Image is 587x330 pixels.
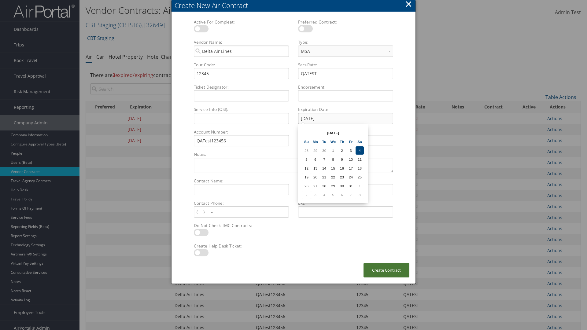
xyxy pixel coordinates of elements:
[191,243,291,249] label: Create Help Desk Ticket:
[191,62,291,68] label: Tour Code:
[298,90,393,101] input: Endorsement:
[302,191,311,199] td: 2
[296,178,396,184] label: Contact Email:
[320,173,328,181] td: 21
[356,164,364,172] td: 18
[296,39,396,45] label: Type:
[347,182,355,190] td: 31
[191,129,291,135] label: Account Number:
[347,164,355,172] td: 17
[338,182,346,190] td: 30
[191,39,291,45] label: Vendor Name:
[320,182,328,190] td: 28
[311,182,319,190] td: 27
[320,155,328,163] td: 7
[296,84,396,90] label: Endorsement:
[356,146,364,155] td: 4
[320,191,328,199] td: 4
[338,164,346,172] td: 16
[194,113,289,124] input: Service Info (OSI):
[329,182,337,190] td: 29
[191,19,291,25] label: Active For Compleat:
[356,191,364,199] td: 8
[194,206,289,218] input: Contact Phone:
[302,164,311,172] td: 12
[194,135,289,146] input: Account Number:
[320,164,328,172] td: 14
[347,191,355,199] td: 7
[191,178,291,184] label: Contact Name:
[311,191,319,199] td: 3
[311,129,355,137] th: [DATE]
[338,191,346,199] td: 6
[311,146,319,155] td: 29
[347,146,355,155] td: 3
[194,158,393,173] textarea: Notes:
[364,263,409,277] button: Create Contract
[302,146,311,155] td: 28
[296,129,396,135] label: Applies to:
[329,146,337,155] td: 1
[298,113,393,124] input: Expiration Date:
[296,62,396,68] label: SecuRate:
[338,155,346,163] td: 9
[356,137,364,146] th: Sa
[338,146,346,155] td: 2
[302,137,311,146] th: Su
[194,46,289,57] input: Vendor Name:
[356,155,364,163] td: 11
[338,173,346,181] td: 23
[320,137,328,146] th: Tu
[347,155,355,163] td: 10
[311,155,319,163] td: 6
[175,1,415,10] div: Create New Air Contract
[356,173,364,181] td: 25
[302,155,311,163] td: 5
[329,137,337,146] th: We
[347,173,355,181] td: 24
[311,173,319,181] td: 20
[296,200,396,206] label: Ext:
[191,222,291,229] label: Do Not Check TMC Contracts:
[311,164,319,172] td: 13
[191,106,291,112] label: Service Info (OSI):
[296,106,396,112] label: Expiration Date:
[302,173,311,181] td: 19
[296,19,396,25] label: Preferred Contract:
[298,46,393,57] select: Type:
[194,90,289,101] input: Ticket Designator:
[302,182,311,190] td: 26
[329,155,337,163] td: 8
[191,84,291,90] label: Ticket Designator:
[338,137,346,146] th: Th
[191,200,291,206] label: Contact Phone:
[356,182,364,190] td: 1
[194,184,289,195] input: Contact Name:
[311,137,319,146] th: Mo
[298,206,393,218] input: Ext:
[320,146,328,155] td: 30
[329,173,337,181] td: 22
[347,137,355,146] th: Fr
[329,164,337,172] td: 15
[298,68,393,79] input: SecuRate:
[194,68,289,79] input: Tour Code:
[329,191,337,199] td: 5
[191,151,396,157] label: Notes:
